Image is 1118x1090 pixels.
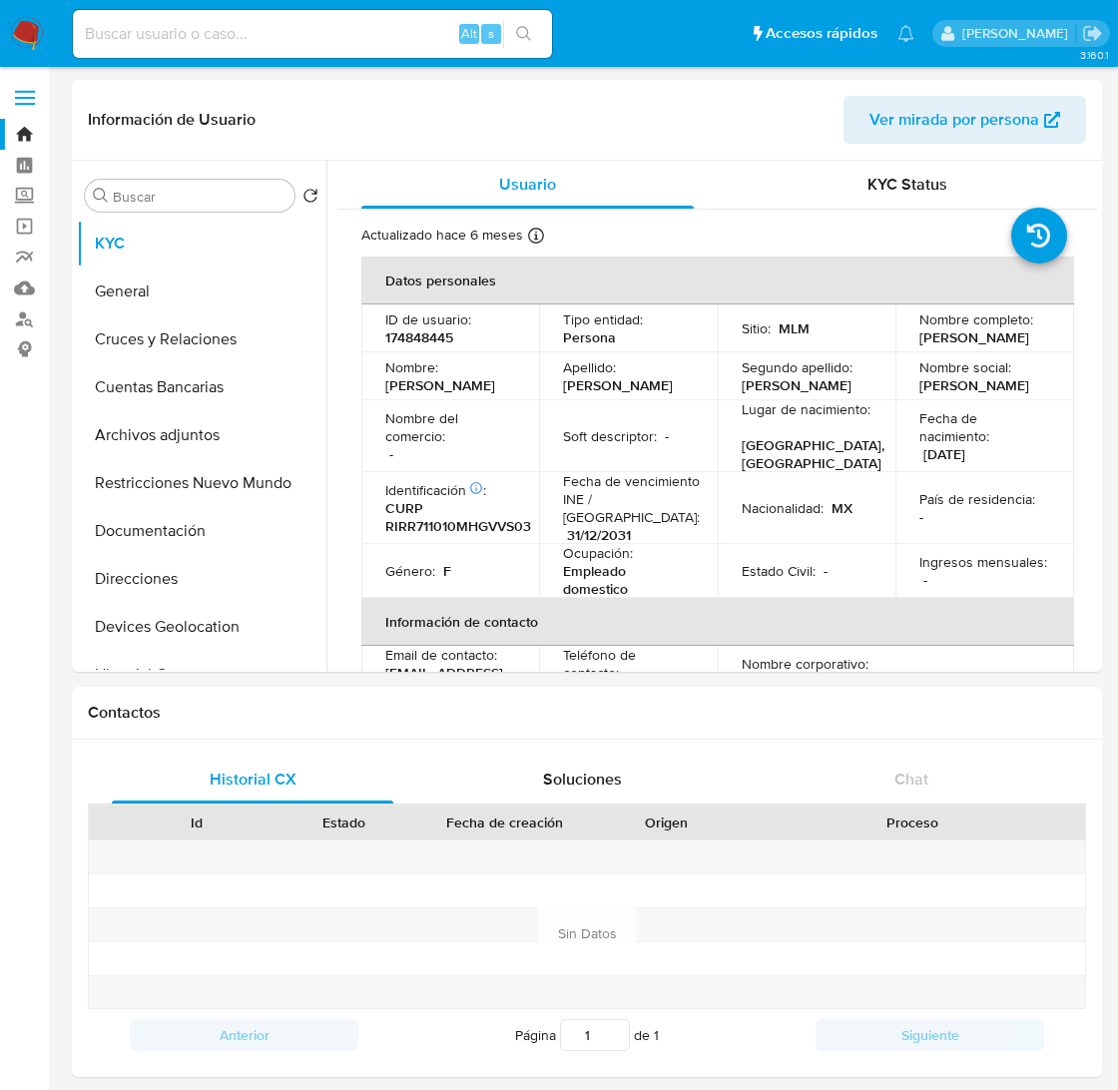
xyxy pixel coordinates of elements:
p: [PERSON_NAME] [385,376,495,394]
button: search-icon [503,20,544,48]
p: Nombre del comercio : [385,409,515,445]
button: Devices Geolocation [77,603,326,651]
div: Fecha de creación [430,813,578,832]
p: [GEOGRAPHIC_DATA], [GEOGRAPHIC_DATA] [742,436,884,472]
p: Fecha de vencimiento INE / [GEOGRAPHIC_DATA] : [563,472,700,526]
span: 1 [654,1025,659,1045]
div: Proceso [753,813,1071,832]
span: Alt [461,24,477,43]
p: Lugar de nacimiento : [742,400,870,418]
button: Cuentas Bancarias [77,363,326,411]
p: Segundo apellido : [742,358,852,376]
div: Id [138,813,257,832]
p: fernando.ftapiamartinez@mercadolibre.com.mx [962,24,1075,43]
p: [PERSON_NAME] [919,328,1029,346]
input: Buscar [113,188,286,206]
p: Género : [385,562,435,580]
p: Tipo entidad : [563,310,643,328]
span: KYC Status [867,173,947,196]
button: Direcciones [77,555,326,603]
p: MLM [779,319,810,337]
p: Fecha de nacimiento : [919,409,1049,445]
p: Sitio : [742,319,771,337]
div: Origen [607,813,726,832]
p: 174848445 [385,328,453,346]
p: [PERSON_NAME] [919,376,1029,394]
a: Notificaciones [897,25,914,42]
p: - [919,508,923,526]
h1: Información de Usuario [88,110,256,130]
p: Nombre social : [919,358,1011,376]
p: País de residencia : [919,490,1035,508]
h1: Contactos [88,703,1086,723]
p: Nombre corporativo : [742,655,868,673]
p: MX [832,499,852,517]
span: Ver mirada por persona [869,96,1039,144]
p: Empleado domestico [563,562,685,598]
button: Restricciones Nuevo Mundo [77,459,326,507]
button: Buscar [93,188,109,204]
p: CURP RIRR711010MHGVVS03 [385,499,531,535]
span: Accesos rápidos [766,23,877,44]
button: Ver mirada por persona [843,96,1086,144]
p: - [665,427,669,445]
span: Página de [515,1019,659,1051]
a: Salir [1082,23,1103,44]
input: Buscar usuario o caso... [73,21,552,47]
span: Soluciones [543,768,622,791]
p: Estado Civil : [742,562,816,580]
button: Siguiente [816,1019,1044,1051]
p: [DATE] [923,445,965,463]
button: General [77,268,326,315]
button: Historial Casos [77,651,326,699]
button: Documentación [77,507,326,555]
span: Chat [894,768,928,791]
p: Ingresos mensuales : [919,553,1047,571]
p: Email de contacto : [385,646,497,664]
button: Cruces y Relaciones [77,315,326,363]
p: F [443,562,451,580]
p: Ocupación : [563,544,633,562]
th: Información de contacto [361,598,1074,646]
p: Nacionalidad : [742,499,824,517]
p: Apellido : [563,358,616,376]
span: Usuario [499,173,556,196]
p: [EMAIL_ADDRESS][DOMAIN_NAME] [385,664,507,700]
p: Identificación : [385,481,486,499]
p: - [389,445,393,463]
div: Estado [284,813,403,832]
span: s [488,24,494,43]
button: Archivos adjuntos [77,411,326,459]
button: Anterior [130,1019,358,1051]
button: Volver al orden por defecto [302,188,318,210]
p: [PERSON_NAME] [742,376,851,394]
p: Actualizado hace 6 meses [361,226,523,245]
p: 31/12/2031 [567,526,631,544]
p: Persona [563,328,616,346]
p: Nombre : [385,358,438,376]
th: Datos personales [361,257,1074,304]
p: Soft descriptor : [563,427,657,445]
span: Historial CX [210,768,296,791]
p: [PERSON_NAME] [563,376,673,394]
p: - [923,571,927,589]
button: KYC [77,220,326,268]
p: - [824,562,828,580]
p: Teléfono de contacto : [563,646,693,682]
p: ID de usuario : [385,310,471,328]
p: Nombre completo : [919,310,1033,328]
